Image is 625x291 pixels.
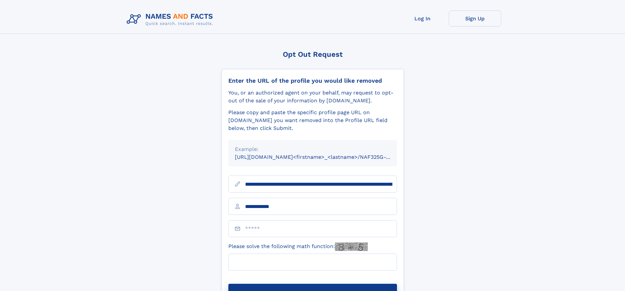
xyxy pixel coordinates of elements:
div: Enter the URL of the profile you would like removed [228,77,397,84]
div: You, or an authorized agent on your behalf, may request to opt-out of the sale of your informatio... [228,89,397,105]
small: [URL][DOMAIN_NAME]<firstname>_<lastname>/NAF325G-xxxxxxxx [235,154,409,160]
div: Please copy and paste the specific profile page URL on [DOMAIN_NAME] you want removed into the Pr... [228,109,397,132]
div: Opt Out Request [221,50,404,58]
img: Logo Names and Facts [124,10,219,28]
div: Example: [235,145,390,153]
a: Log In [396,10,449,27]
label: Please solve the following math function: [228,242,368,251]
a: Sign Up [449,10,501,27]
